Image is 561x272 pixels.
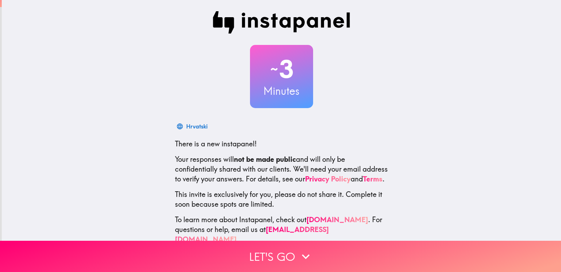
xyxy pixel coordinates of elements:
a: [DOMAIN_NAME] [306,215,368,224]
a: Privacy Policy [305,174,351,183]
span: There is a new instapanel! [175,139,257,148]
a: Terms [363,174,383,183]
img: Instapanel [213,11,350,34]
h2: 3 [250,55,313,84]
p: This invite is exclusively for you, please do not share it. Complete it soon because spots are li... [175,190,388,209]
p: To learn more about Instapanel, check out . For questions or help, email us at . [175,215,388,244]
span: ~ [269,59,279,80]
button: Hrvatski [175,119,210,133]
b: not be made public [234,155,296,164]
p: Your responses will and will only be confidentially shared with our clients. We'll need your emai... [175,154,388,184]
div: Hrvatski [186,121,208,131]
h3: Minutes [250,84,313,98]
